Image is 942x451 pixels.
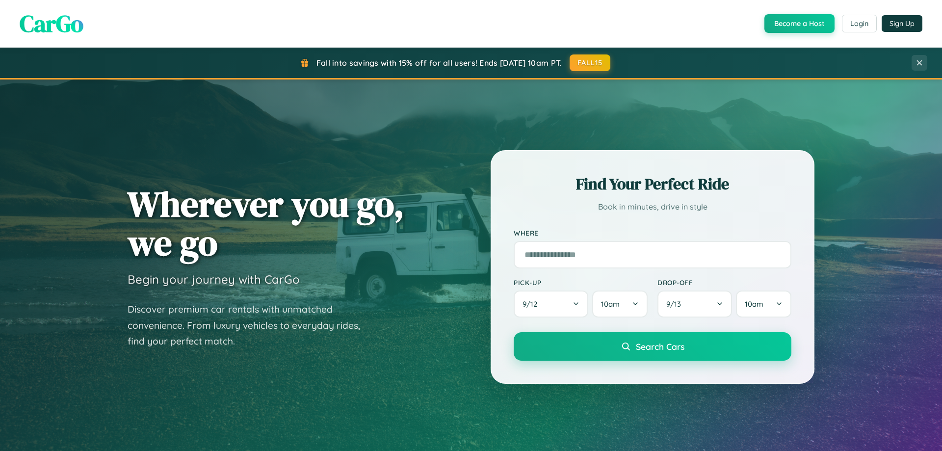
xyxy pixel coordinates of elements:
[592,291,648,318] button: 10am
[601,299,620,309] span: 10am
[570,54,611,71] button: FALL15
[128,272,300,287] h3: Begin your journey with CarGo
[736,291,791,318] button: 10am
[514,332,791,361] button: Search Cars
[523,299,542,309] span: 9 / 12
[764,14,835,33] button: Become a Host
[657,291,732,318] button: 9/13
[882,15,922,32] button: Sign Up
[20,7,83,40] span: CarGo
[745,299,763,309] span: 10am
[128,301,373,349] p: Discover premium car rentals with unmatched convenience. From luxury vehicles to everyday rides, ...
[128,185,404,262] h1: Wherever you go, we go
[514,229,791,237] label: Where
[514,173,791,195] h2: Find Your Perfect Ride
[514,291,588,318] button: 9/12
[666,299,686,309] span: 9 / 13
[316,58,562,68] span: Fall into savings with 15% off for all users! Ends [DATE] 10am PT.
[636,341,684,352] span: Search Cars
[657,278,791,287] label: Drop-off
[514,200,791,214] p: Book in minutes, drive in style
[842,15,877,32] button: Login
[514,278,648,287] label: Pick-up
